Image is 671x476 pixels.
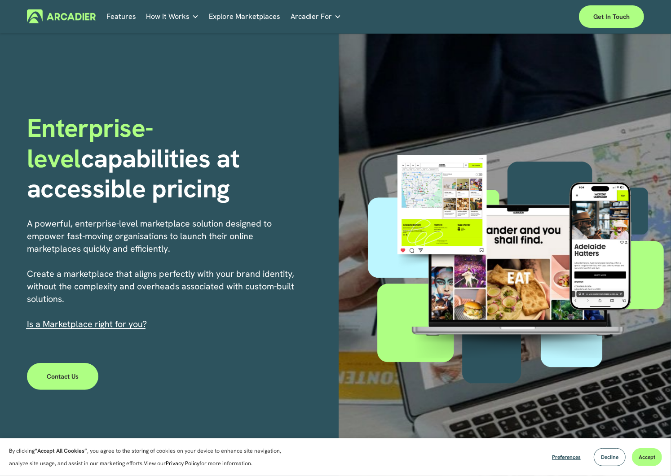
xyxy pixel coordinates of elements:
[166,460,199,467] a: Privacy Policy
[291,10,332,23] span: Arcadier For
[146,10,190,23] span: How It Works
[27,142,246,205] strong: capabilities at accessible pricing
[291,9,341,23] a: folder dropdown
[29,318,147,330] a: s a Marketplace right for you?
[626,433,671,476] iframe: Chat Widget
[35,447,87,454] strong: “Accept All Cookies”
[27,217,306,330] p: A powerful, enterprise-level marketplace solution designed to empower fast-moving organisations t...
[27,111,154,175] span: Enterprise-level
[27,318,147,330] span: I
[626,433,671,476] div: Chatt-widget
[209,9,280,23] a: Explore Marketplaces
[9,445,301,470] p: By clicking , you agree to the storing of cookies on your device to enhance site navigation, anal...
[594,448,626,466] button: Decline
[545,448,587,466] button: Preferences
[27,9,96,23] img: Arcadier
[601,454,618,461] span: Decline
[106,9,136,23] a: Features
[552,454,581,461] span: Preferences
[27,363,99,389] a: Contact Us
[579,5,644,28] a: Get in touch
[146,9,199,23] a: folder dropdown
